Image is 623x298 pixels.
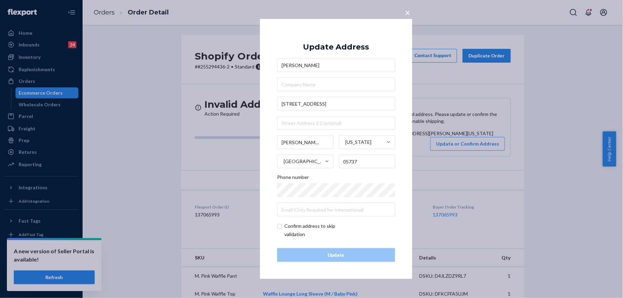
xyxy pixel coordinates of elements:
[277,97,395,110] input: Street Address
[345,135,346,149] input: [US_STATE]
[277,77,395,91] input: Company Name
[284,158,324,165] div: [GEOGRAPHIC_DATA]
[339,155,395,168] input: ZIP Code
[283,252,389,258] div: Update
[277,203,395,216] input: Email (Only Required for International)
[303,43,369,51] div: Update Address
[346,139,372,146] div: [US_STATE]
[277,58,395,72] input: First & Last Name
[277,135,334,149] input: City
[277,116,395,130] input: Street Address 2 (Optional)
[283,155,284,168] input: [GEOGRAPHIC_DATA]
[277,248,395,262] button: Update
[277,174,309,183] span: Phone number
[405,7,410,18] span: ×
